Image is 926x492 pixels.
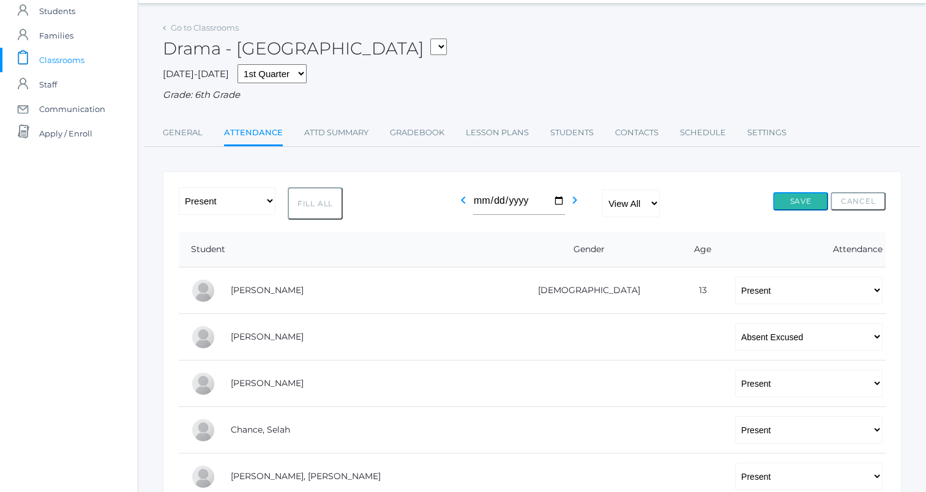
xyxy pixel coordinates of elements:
[163,68,229,80] span: [DATE]-[DATE]
[567,193,582,207] i: chevron_right
[615,121,659,145] a: Contacts
[191,371,215,396] div: Eva Carr
[456,193,471,207] i: chevron_left
[171,23,239,32] a: Go to Classrooms
[456,198,471,210] a: chevron_left
[163,121,203,145] a: General
[179,232,495,267] th: Student
[191,464,215,489] div: Presley Davenport
[495,232,674,267] th: Gender
[163,39,447,58] h2: Drama - [GEOGRAPHIC_DATA]
[191,325,215,349] div: Gabby Brozek
[723,232,886,267] th: Attendance
[831,192,886,211] button: Cancel
[747,121,786,145] a: Settings
[191,278,215,303] div: Josey Baker
[231,424,290,435] a: Chance, Selah
[231,471,381,482] a: [PERSON_NAME], [PERSON_NAME]
[39,48,84,72] span: Classrooms
[231,285,304,296] a: [PERSON_NAME]
[231,378,304,389] a: [PERSON_NAME]
[39,72,57,97] span: Staff
[567,198,582,210] a: chevron_right
[304,121,368,145] a: Attd Summary
[231,331,304,342] a: [PERSON_NAME]
[550,121,594,145] a: Students
[224,121,283,147] a: Attendance
[680,121,726,145] a: Schedule
[191,418,215,442] div: Selah Chance
[39,121,92,146] span: Apply / Enroll
[673,232,723,267] th: Age
[163,88,902,102] div: Grade: 6th Grade
[390,121,444,145] a: Gradebook
[39,23,73,48] span: Families
[39,97,105,121] span: Communication
[288,187,343,220] button: Fill All
[495,267,674,314] td: [DEMOGRAPHIC_DATA]
[773,192,828,211] button: Save
[673,267,723,314] td: 13
[466,121,529,145] a: Lesson Plans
